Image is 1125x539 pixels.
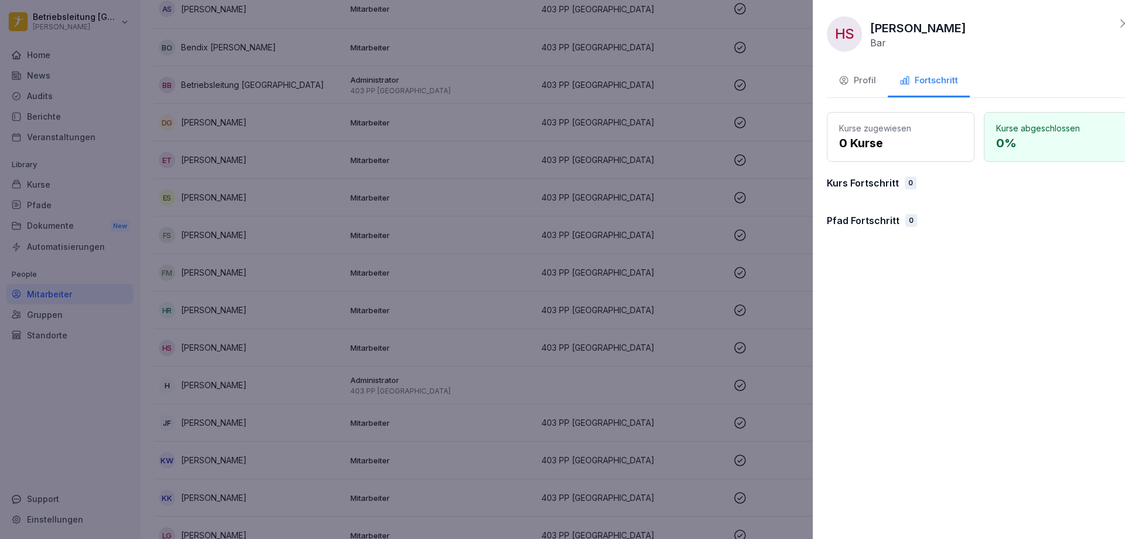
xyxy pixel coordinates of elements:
[827,176,899,190] p: Kurs Fortschritt
[905,177,916,189] div: 0
[839,122,962,134] p: Kurse zugewiesen
[870,19,966,37] p: [PERSON_NAME]
[838,74,876,87] div: Profil
[996,122,1119,134] p: Kurse abgeschlossen
[827,213,899,228] p: Pfad Fortschritt
[827,66,888,97] button: Profil
[827,16,862,52] div: HS
[996,134,1119,152] p: 0 %
[888,66,970,97] button: Fortschritt
[905,214,917,227] div: 0
[839,134,962,152] p: 0 Kurse
[870,37,886,49] p: Bar
[899,74,958,87] div: Fortschritt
